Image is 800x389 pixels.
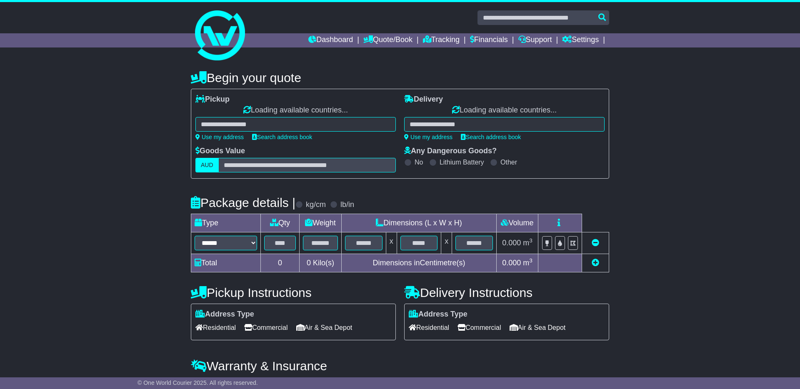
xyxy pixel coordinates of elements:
span: Commercial [457,321,501,334]
a: Support [518,33,552,47]
td: x [386,232,397,254]
label: Any Dangerous Goods? [404,147,497,156]
td: Kilo(s) [300,254,342,272]
label: kg/cm [306,200,326,209]
span: m [523,259,532,267]
label: lb/in [340,200,354,209]
a: Search address book [252,134,312,140]
td: 0 [261,254,300,272]
a: Quote/Book [363,33,412,47]
a: Financials [470,33,508,47]
span: Residential [409,321,449,334]
label: Other [500,158,517,166]
h4: Pickup Instructions [191,286,396,299]
h4: Package details | [191,196,295,209]
span: Residential [195,321,236,334]
a: Settings [562,33,599,47]
td: Dimensions (L x W x H) [341,214,496,232]
td: Dimensions in Centimetre(s) [341,254,496,272]
div: Loading available countries... [195,106,396,115]
span: Air & Sea Depot [510,321,566,334]
h4: Begin your quote [191,71,609,85]
label: Goods Value [195,147,245,156]
a: Search address book [461,134,521,140]
label: No [415,158,423,166]
a: Add new item [592,259,599,267]
td: Weight [300,214,342,232]
div: Loading available countries... [404,106,605,115]
td: Volume [496,214,538,232]
h4: Delivery Instructions [404,286,609,299]
label: Delivery [404,95,443,104]
span: Commercial [244,321,287,334]
label: Pickup [195,95,230,104]
a: Dashboard [308,33,353,47]
sup: 3 [529,257,532,264]
td: Type [191,214,261,232]
td: Qty [261,214,300,232]
sup: 3 [529,237,532,244]
label: Address Type [409,310,467,319]
a: Use my address [195,134,244,140]
h4: Warranty & Insurance [191,359,609,373]
span: m [523,239,532,247]
a: Use my address [404,134,452,140]
td: x [441,232,452,254]
span: 0.000 [502,259,521,267]
label: Address Type [195,310,254,319]
label: Lithium Battery [440,158,484,166]
span: 0 [307,259,311,267]
span: Air & Sea Depot [296,321,352,334]
a: Remove this item [592,239,599,247]
span: 0.000 [502,239,521,247]
a: Tracking [423,33,460,47]
span: © One World Courier 2025. All rights reserved. [137,379,258,386]
label: AUD [195,158,219,172]
td: Total [191,254,261,272]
